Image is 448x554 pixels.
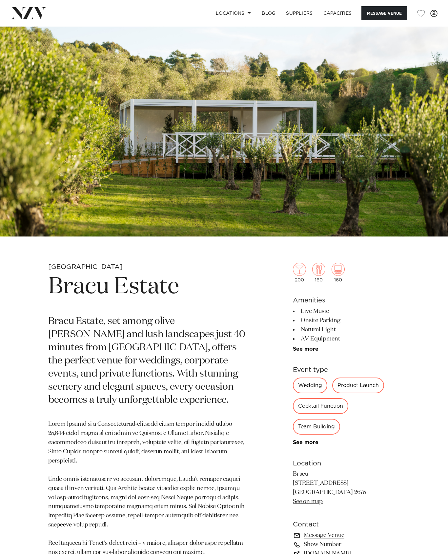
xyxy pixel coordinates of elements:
h6: Event type [293,365,400,375]
h6: Amenities [293,296,400,305]
p: Bracu Estate, set among olive [PERSON_NAME] and lush landscapes just 40 minutes from [GEOGRAPHIC_... [48,315,246,407]
img: theatre.png [332,263,345,276]
img: dining.png [312,263,325,276]
div: Cocktail Function [293,398,348,414]
img: nzv-logo.png [10,7,46,19]
img: cocktail.png [293,263,306,276]
li: Onsite Parking [293,316,400,325]
a: See on map [293,499,323,504]
div: Team Building [293,419,340,435]
a: Message Venue [293,531,400,540]
button: Message Venue [361,6,407,20]
h6: Contact [293,520,400,529]
li: Natural Light [293,325,400,334]
small: [GEOGRAPHIC_DATA] [48,264,123,270]
a: Show Number [293,540,400,549]
div: 160 [312,263,325,282]
div: 160 [332,263,345,282]
a: BLOG [256,6,281,20]
li: Live Music [293,307,400,316]
h6: Location [293,459,400,468]
a: Capacities [318,6,357,20]
div: Product Launch [332,378,384,393]
a: Locations [211,6,256,20]
p: Bracu [STREET_ADDRESS] [GEOGRAPHIC_DATA] 2675 [293,470,400,506]
a: SUPPLIERS [281,6,318,20]
h1: Bracu Estate [48,272,246,302]
div: 200 [293,263,306,282]
div: Wedding [293,378,327,393]
li: AV Equipment [293,334,400,343]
